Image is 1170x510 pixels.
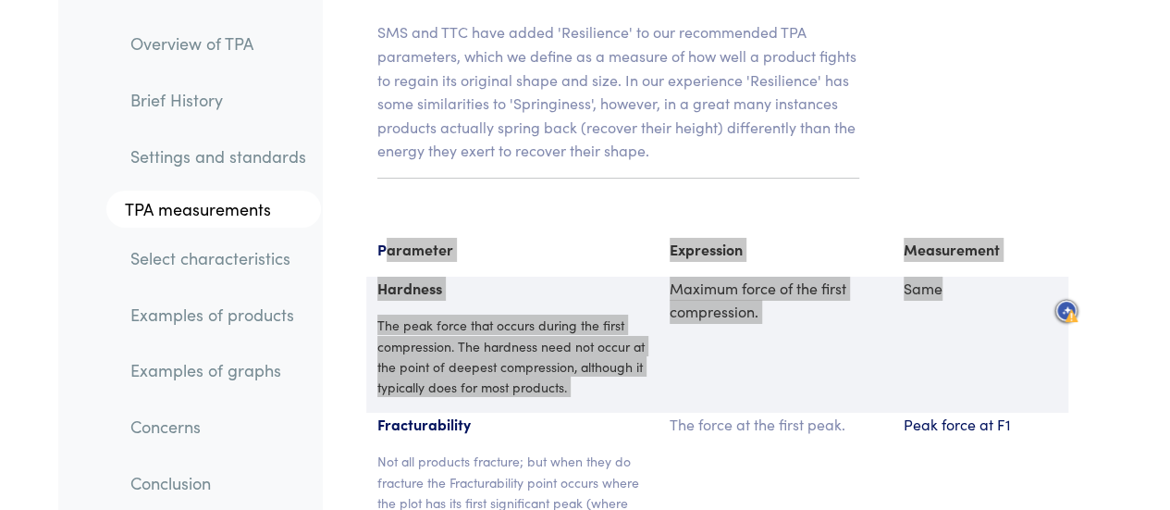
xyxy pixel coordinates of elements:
[116,293,321,336] a: Examples of products
[670,277,881,324] p: Maximum force of the first compression.
[377,20,859,163] p: SMS and TTC have added 'Resilience' to our recommended TPA parameters, which we define as a measu...
[116,79,321,121] a: Brief History
[377,277,647,301] p: Hardness
[106,191,321,228] a: TPA measurements
[116,462,321,504] a: Conclusion
[670,238,881,262] p: Expression
[116,349,321,392] a: Examples of graphs
[116,22,321,65] a: Overview of TPA
[904,413,1057,437] p: Peak force at F1
[377,238,647,262] p: Parameter
[116,134,321,177] a: Settings and standards
[377,315,647,398] p: The peak force that occurs during the first compression. The hardness need not occur at the point...
[116,405,321,448] a: Concerns
[377,413,647,437] p: Fracturability
[904,277,1057,301] p: Same
[670,413,881,437] p: The force at the first peak.
[904,238,1057,262] p: Measurement
[116,237,321,280] a: Select characteristics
